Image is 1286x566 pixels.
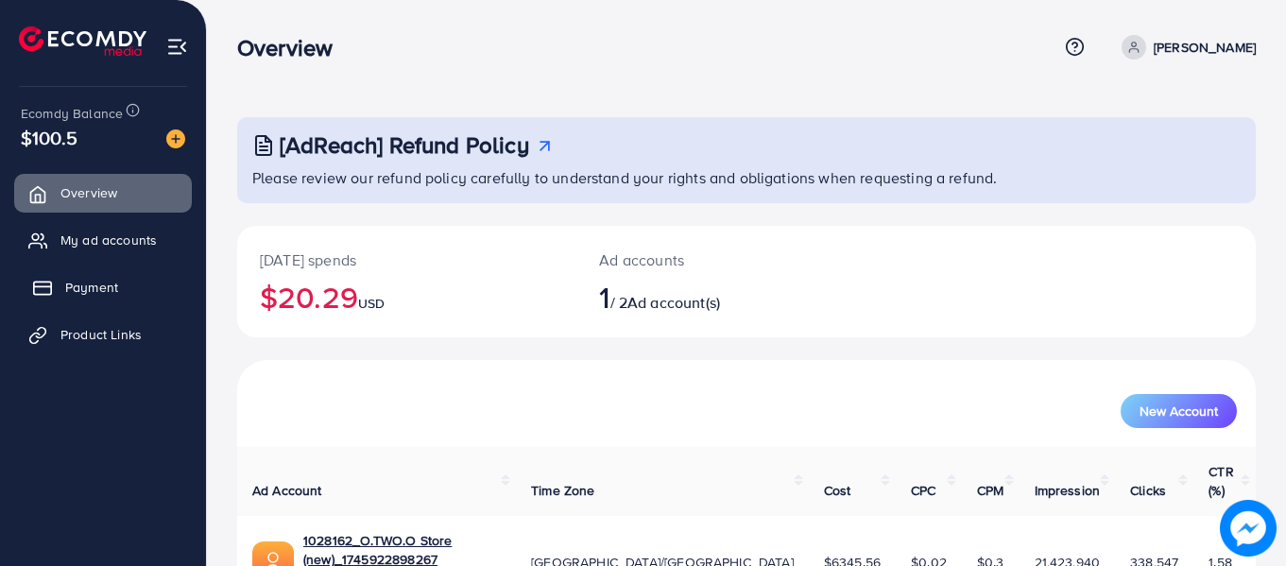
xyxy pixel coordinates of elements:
span: Ad Account [252,481,322,500]
span: New Account [1140,404,1218,418]
span: CPC [911,481,935,500]
p: [DATE] spends [260,249,554,271]
h2: / 2 [599,279,809,315]
span: My ad accounts [60,231,157,249]
span: Ad account(s) [627,292,720,313]
span: Time Zone [531,481,594,500]
h3: Overview [237,34,348,61]
h3: [AdReach] Refund Policy [280,131,529,159]
span: Payment [65,278,118,297]
img: image [1220,500,1277,557]
img: menu [166,36,188,58]
a: Payment [14,268,192,306]
button: New Account [1121,394,1237,428]
h2: $20.29 [260,279,554,315]
span: Clicks [1130,481,1166,500]
span: 1 [599,275,609,318]
img: image [166,129,185,148]
img: logo [19,26,146,56]
p: [PERSON_NAME] [1154,36,1256,59]
span: Overview [60,183,117,202]
a: My ad accounts [14,221,192,259]
span: USD [358,294,385,313]
a: Product Links [14,316,192,353]
span: CPM [977,481,1003,500]
span: $100.5 [21,124,77,151]
p: Please review our refund policy carefully to understand your rights and obligations when requesti... [252,166,1244,189]
p: Ad accounts [599,249,809,271]
span: Ecomdy Balance [21,104,123,123]
a: Overview [14,174,192,212]
span: Impression [1035,481,1101,500]
a: [PERSON_NAME] [1114,35,1256,60]
span: CTR (%) [1209,462,1233,500]
span: Cost [824,481,851,500]
span: Product Links [60,325,142,344]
